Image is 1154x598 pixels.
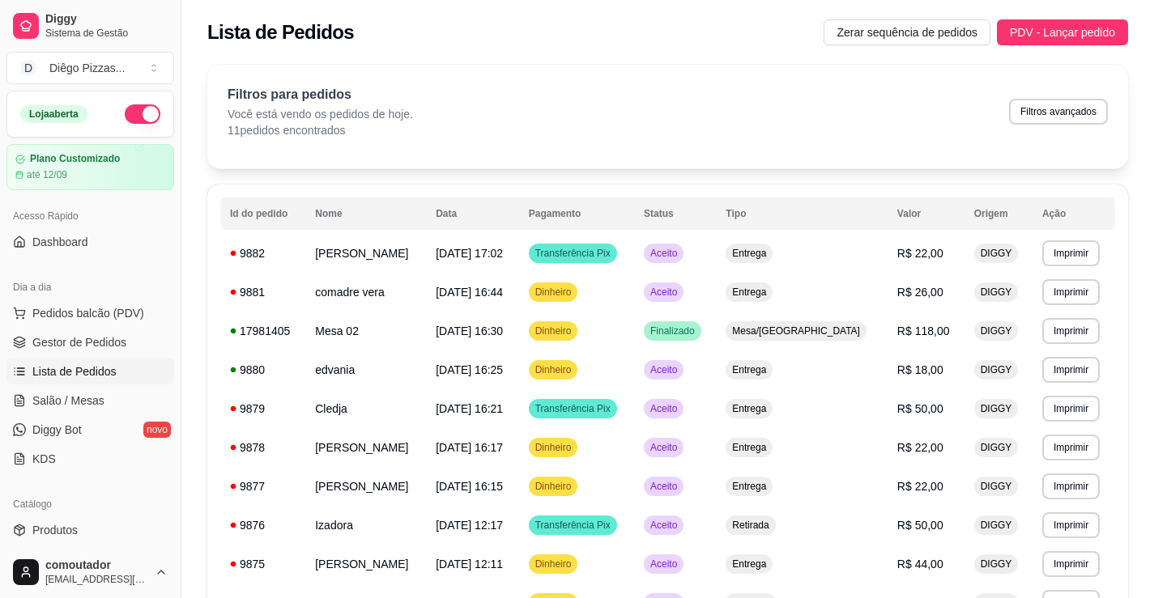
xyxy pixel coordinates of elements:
span: R$ 50,00 [897,519,943,532]
span: DIGGY [977,247,1016,260]
span: DIGGY [977,363,1016,376]
a: Diggy Botnovo [6,417,174,443]
span: Dashboard [32,234,88,250]
span: R$ 44,00 [897,558,943,570]
h2: Lista de Pedidos [207,19,354,45]
span: Dinheiro [532,286,575,299]
article: Plano Customizado [30,153,120,165]
span: Aceito [647,363,680,376]
span: Diggy [45,12,168,27]
button: Zerar sequência de pedidos [824,19,990,45]
div: 9879 [230,401,296,417]
p: Você está vendo os pedidos de hoje. [228,106,413,122]
span: Entrega [729,286,769,299]
span: Salão / Mesas [32,392,104,409]
a: Plano Customizadoaté 12/09 [6,144,174,190]
span: Transferência Pix [532,247,614,260]
td: edvania [305,350,426,389]
div: Catálogo [6,491,174,517]
div: 9882 [230,245,296,261]
span: [DATE] 12:17 [436,519,503,532]
th: Ação [1033,197,1115,230]
article: até 12/09 [27,168,67,181]
span: R$ 50,00 [897,402,943,415]
span: Entrega [729,402,769,415]
button: Imprimir [1042,357,1100,383]
span: [DATE] 16:15 [436,480,503,493]
div: Loja aberta [20,105,87,123]
span: Produtos [32,522,78,538]
div: 9878 [230,439,296,456]
a: Salão / Mesas [6,388,174,414]
span: [EMAIL_ADDRESS][DOMAIN_NAME] [45,573,148,586]
span: Entrega [729,441,769,454]
span: PDV - Lançar pedido [1010,23,1115,41]
button: Filtros avançados [1009,99,1108,125]
a: Gestor de Pedidos [6,329,174,355]
a: KDS [6,446,174,472]
span: [DATE] 16:21 [436,402,503,415]
span: Aceito [647,247,680,260]
button: Imprimir [1042,240,1100,266]
div: 9875 [230,556,296,572]
span: R$ 22,00 [897,247,943,260]
button: PDV - Lançar pedido [997,19,1128,45]
button: Imprimir [1042,396,1100,422]
button: Select a team [6,52,174,84]
span: Entrega [729,247,769,260]
a: DiggySistema de Gestão [6,6,174,45]
div: 17981405 [230,323,296,339]
span: Dinheiro [532,363,575,376]
span: DIGGY [977,441,1016,454]
span: Aceito [647,402,680,415]
span: Aceito [647,286,680,299]
span: Mesa/[GEOGRAPHIC_DATA] [729,324,863,337]
span: [DATE] 16:25 [436,363,503,376]
span: Dinheiro [532,441,575,454]
span: Entrega [729,363,769,376]
button: Imprimir [1042,551,1100,577]
span: Transferência Pix [532,402,614,415]
span: R$ 22,00 [897,441,943,454]
span: Finalizado [647,324,698,337]
span: Lista de Pedidos [32,363,117,380]
span: Entrega [729,480,769,493]
td: [PERSON_NAME] [305,428,426,467]
button: Imprimir [1042,512,1100,538]
button: Imprimir [1042,279,1100,305]
button: Pedidos balcão (PDV) [6,300,174,326]
span: R$ 22,00 [897,480,943,493]
div: Acesso Rápido [6,203,174,229]
td: [PERSON_NAME] [305,234,426,273]
span: Sistema de Gestão [45,27,168,40]
th: Tipo [716,197,888,230]
span: [DATE] 17:02 [436,247,503,260]
span: Dinheiro [532,558,575,570]
td: Mesa 02 [305,312,426,350]
span: DIGGY [977,324,1016,337]
th: Nome [305,197,426,230]
span: Dinheiro [532,480,575,493]
span: [DATE] 12:11 [436,558,503,570]
td: [PERSON_NAME] [305,545,426,583]
div: Diêgo Pizzas ... [49,60,125,76]
th: Origem [965,197,1033,230]
span: DIGGY [977,402,1016,415]
td: Cledja [305,389,426,428]
span: Retirada [729,519,772,532]
span: [DATE] 16:17 [436,441,503,454]
span: Aceito [647,519,680,532]
td: [PERSON_NAME] [305,467,426,506]
span: Dinheiro [532,324,575,337]
a: Lista de Pedidos [6,358,174,384]
button: Alterar Status [125,104,160,124]
a: Dashboard [6,229,174,255]
span: Aceito [647,441,680,454]
span: Pedidos balcão (PDV) [32,305,144,321]
th: Pagamento [519,197,634,230]
button: Imprimir [1042,318,1100,344]
th: Data [426,197,519,230]
th: Id do pedido [220,197,305,230]
span: Diggy Bot [32,422,82,438]
span: DIGGY [977,519,1016,532]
